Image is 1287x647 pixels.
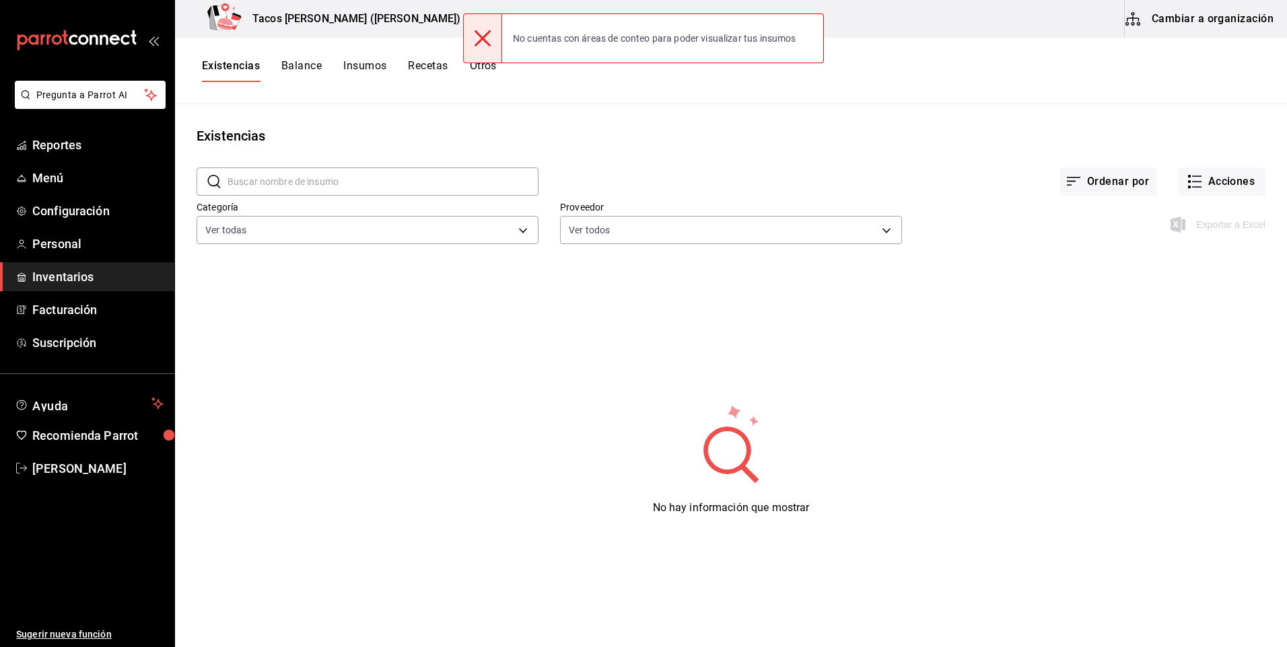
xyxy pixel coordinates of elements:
span: Personal [32,235,164,253]
span: Ver todos [569,223,610,237]
button: Recetas [408,59,448,82]
span: Inventarios [32,268,164,286]
span: Ver todas [205,223,246,237]
span: Sugerir nueva función [16,627,164,642]
label: Proveedor [560,202,902,212]
label: Categoría [197,202,538,212]
button: Pregunta a Parrot AI [15,81,166,109]
button: Existencias [202,59,260,82]
span: Ayuda [32,395,146,412]
button: Otros [470,59,497,82]
span: Reportes [32,136,164,154]
button: Acciones [1179,167,1265,196]
button: Insumos [343,59,386,82]
span: Pregunta a Parrot AI [36,88,145,102]
div: Existencias [197,126,265,146]
span: Facturación [32,301,164,319]
div: No cuentas con áreas de conteo para poder visualizar tus insumos [502,24,807,53]
span: No hay información que mostrar [653,501,810,514]
span: Suscripción [32,334,164,352]
h3: Tacos [PERSON_NAME] ([PERSON_NAME]) [242,11,461,27]
span: Recomienda Parrot [32,426,164,445]
button: Balance [281,59,322,82]
a: Pregunta a Parrot AI [9,98,166,112]
span: [PERSON_NAME] [32,459,164,478]
button: open_drawer_menu [148,35,159,46]
span: Configuración [32,202,164,220]
input: Buscar nombre de insumo [228,168,538,195]
span: Menú [32,169,164,187]
button: Ordenar por [1060,167,1157,196]
div: navigation tabs [202,59,497,82]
